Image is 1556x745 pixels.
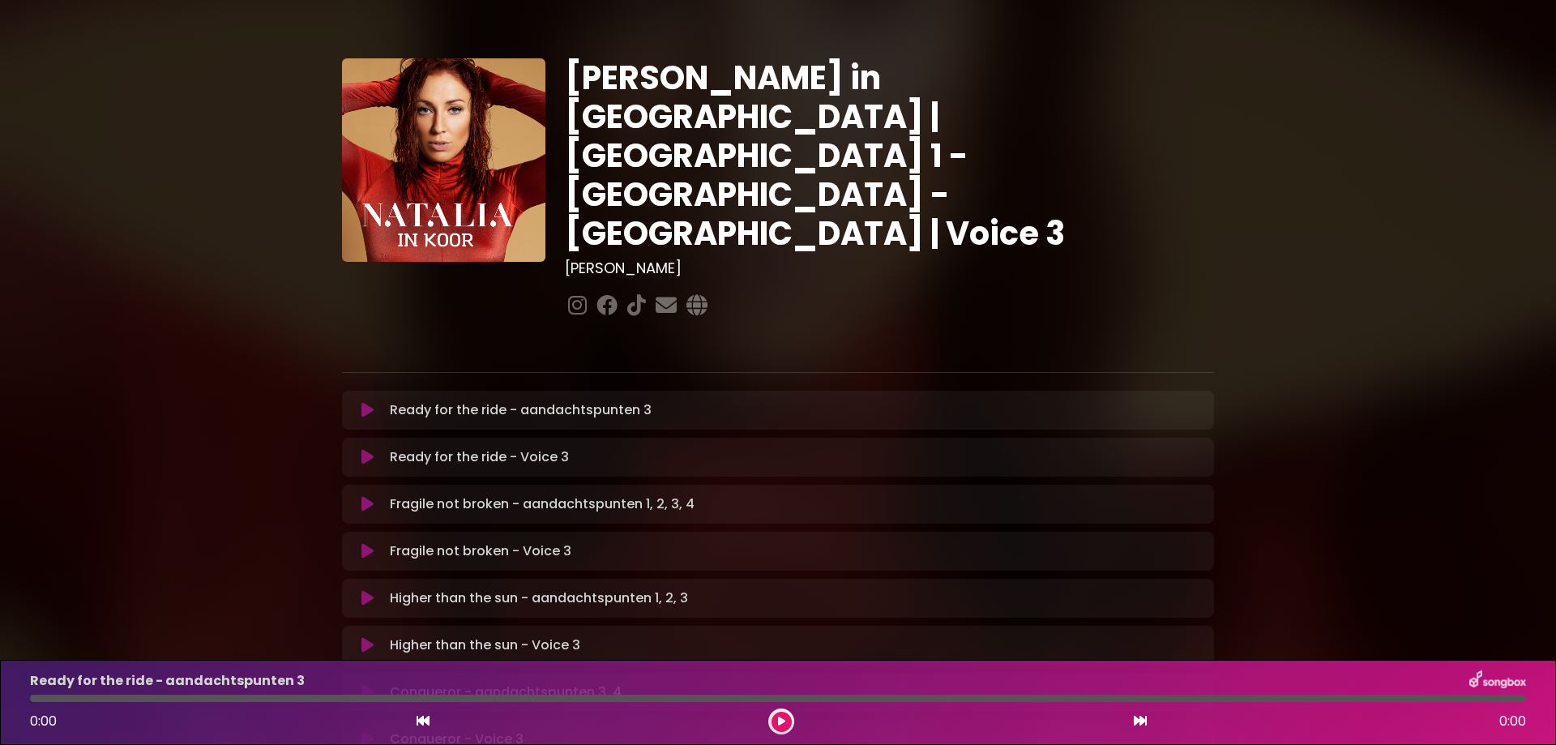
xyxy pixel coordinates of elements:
p: Ready for the ride - aandachtspunten 3 [390,400,652,420]
p: Ready for the ride - Voice 3 [390,447,569,467]
img: songbox-logo-white.png [1469,670,1526,691]
span: 0:00 [1499,712,1526,731]
span: 0:00 [30,712,57,730]
p: Higher than the sun - aandachtspunten 1, 2, 3 [390,589,688,608]
p: Higher than the sun - Voice 3 [390,636,580,655]
p: Ready for the ride - aandachtspunten 3 [30,671,305,691]
h1: [PERSON_NAME] in [GEOGRAPHIC_DATA] | [GEOGRAPHIC_DATA] 1 - [GEOGRAPHIC_DATA] - [GEOGRAPHIC_DATA] ... [565,58,1214,253]
img: YTVS25JmS9CLUqXqkEhs [342,58,545,262]
p: Fragile not broken - aandachtspunten 1, 2, 3, 4 [390,495,695,514]
h3: [PERSON_NAME] [565,259,1214,277]
p: Fragile not broken - Voice 3 [390,542,571,561]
